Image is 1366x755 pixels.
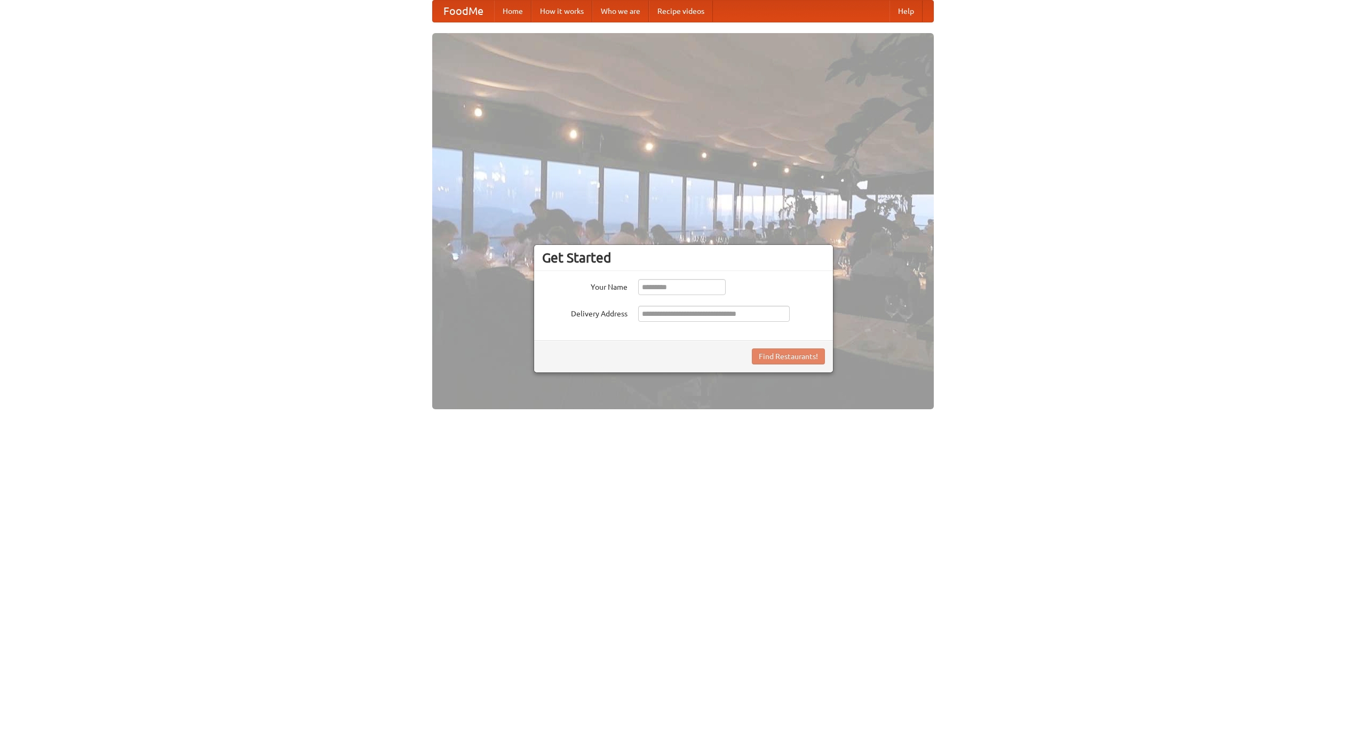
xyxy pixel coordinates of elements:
a: How it works [531,1,592,22]
a: Help [890,1,923,22]
a: FoodMe [433,1,494,22]
a: Home [494,1,531,22]
label: Delivery Address [542,306,628,319]
button: Find Restaurants! [752,348,825,364]
h3: Get Started [542,250,825,266]
a: Who we are [592,1,649,22]
label: Your Name [542,279,628,292]
a: Recipe videos [649,1,713,22]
